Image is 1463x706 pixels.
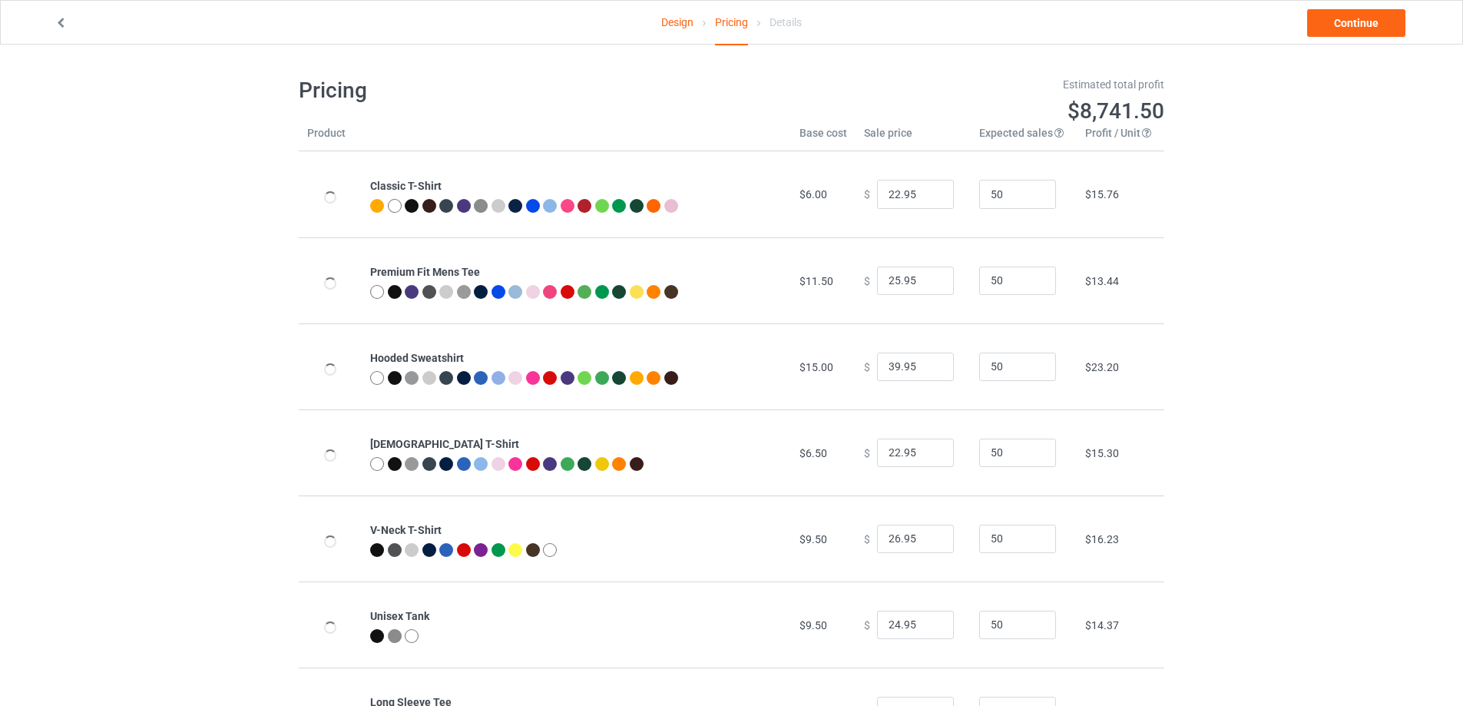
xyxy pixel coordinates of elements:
span: $ [864,446,870,459]
b: Premium Fit Mens Tee [370,266,480,278]
span: $13.44 [1085,275,1119,287]
span: $8,741.50 [1067,98,1164,124]
span: $ [864,618,870,631]
span: $23.20 [1085,361,1119,373]
h1: Pricing [299,77,721,104]
b: V-Neck T-Shirt [370,524,442,536]
a: Continue [1307,9,1405,37]
span: $6.00 [799,188,827,201]
span: $ [864,532,870,545]
span: $9.50 [799,533,827,545]
span: $6.50 [799,447,827,459]
th: Profit / Unit [1077,125,1164,151]
img: heather_texture.png [457,285,471,299]
img: heather_texture.png [388,629,402,643]
span: $15.76 [1085,188,1119,201]
a: Design [661,1,693,44]
b: Classic T-Shirt [370,180,442,192]
div: Estimated total profit [743,77,1165,92]
span: $14.37 [1085,619,1119,631]
th: Base cost [791,125,856,151]
th: Product [299,125,362,151]
span: $15.00 [799,361,833,373]
span: $ [864,360,870,373]
span: $9.50 [799,619,827,631]
div: Pricing [715,1,748,45]
img: heather_texture.png [474,199,488,213]
b: Unisex Tank [370,610,429,622]
th: Sale price [856,125,971,151]
th: Expected sales [971,125,1077,151]
b: Hooded Sweatshirt [370,352,464,364]
span: $16.23 [1085,533,1119,545]
span: $ [864,188,870,201]
div: Details [770,1,802,44]
span: $ [864,274,870,287]
b: [DEMOGRAPHIC_DATA] T-Shirt [370,438,519,450]
span: $11.50 [799,275,833,287]
span: $15.30 [1085,447,1119,459]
